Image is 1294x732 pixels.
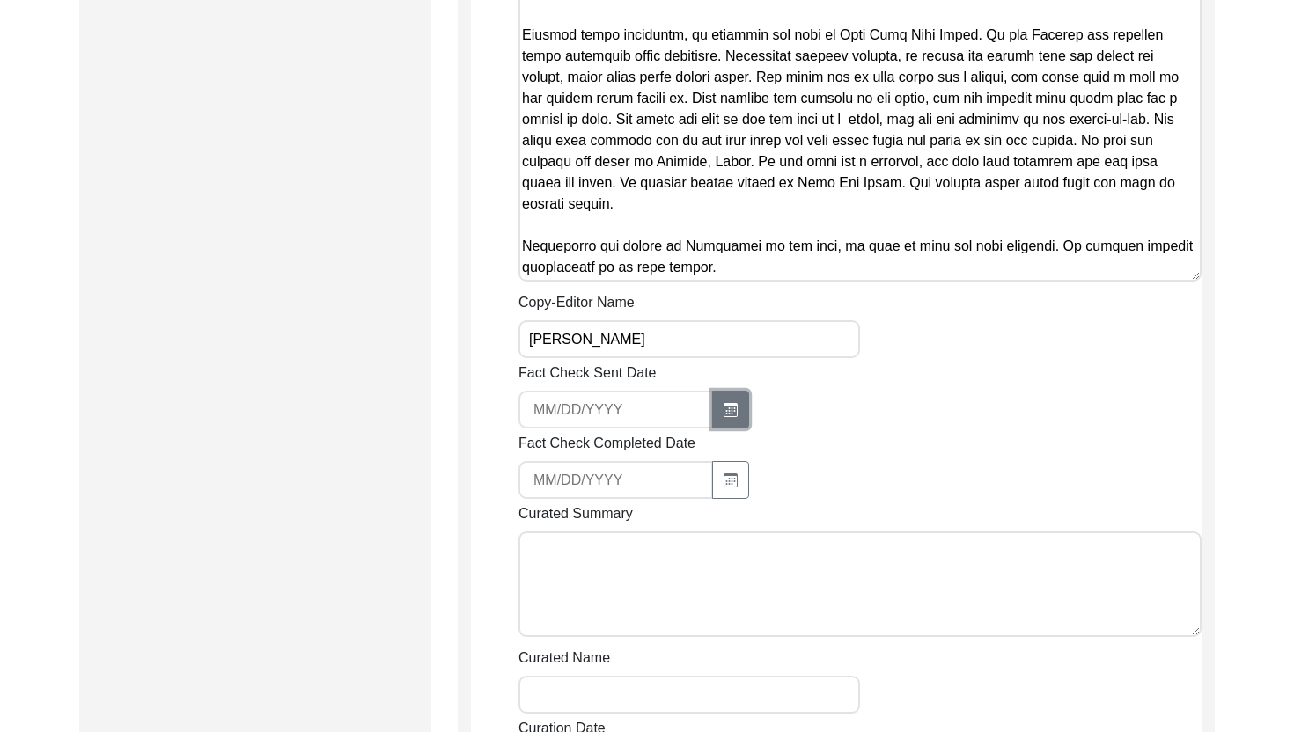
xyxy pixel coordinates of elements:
label: Fact Check Completed Date [518,433,695,454]
label: Curated Name [518,648,610,669]
input: MM/DD/YYYY [518,461,713,499]
input: MM/DD/YYYY [518,391,713,428]
label: Fact Check Sent Date [518,362,657,384]
label: Curated Summary [518,503,633,524]
label: Copy-Editor Name [518,292,635,313]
